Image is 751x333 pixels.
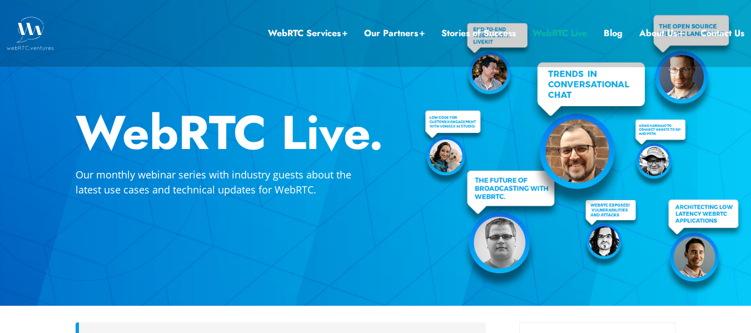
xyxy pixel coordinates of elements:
[268,26,347,41] a: WebRTC Services
[7,17,54,50] img: WebRTC.ventures
[441,26,516,41] a: Stories of Success
[639,26,684,41] a: About Us
[364,26,425,41] a: Our Partners
[76,167,376,197] p: Our monthly webinar series with industry guests about the latest use cases and technical updates ...
[604,26,623,41] a: Blog
[533,26,587,41] a: WebRTC Live
[76,109,676,156] h2: WebRTC Live.
[700,26,744,41] a: Contact Us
